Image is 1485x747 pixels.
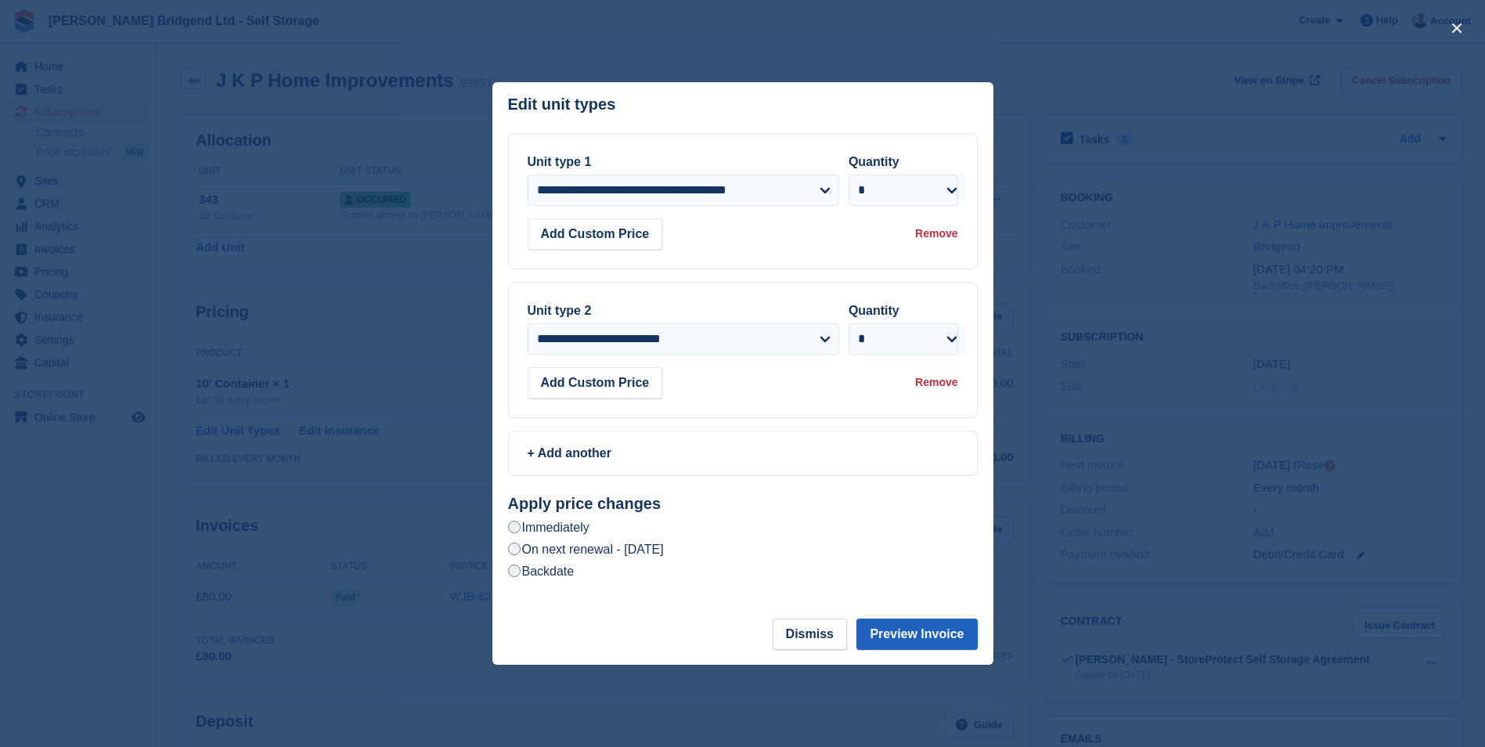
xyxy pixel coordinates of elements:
[528,444,958,463] div: + Add another
[528,304,592,317] label: Unit type 2
[508,96,616,114] p: Edit unit types
[773,619,847,650] button: Dismiss
[849,304,899,317] label: Quantity
[508,521,521,533] input: Immediately
[508,565,521,577] input: Backdate
[508,519,589,536] label: Immediately
[508,543,521,555] input: On next renewal - [DATE]
[508,495,661,512] strong: Apply price changes
[508,431,978,476] a: + Add another
[856,619,977,650] button: Preview Invoice
[915,374,957,391] div: Remove
[1444,16,1469,41] button: close
[508,541,664,558] label: On next renewal - [DATE]
[849,155,899,168] label: Quantity
[528,218,663,250] button: Add Custom Price
[528,367,663,399] button: Add Custom Price
[915,226,957,242] div: Remove
[508,563,575,579] label: Backdate
[528,155,592,168] label: Unit type 1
